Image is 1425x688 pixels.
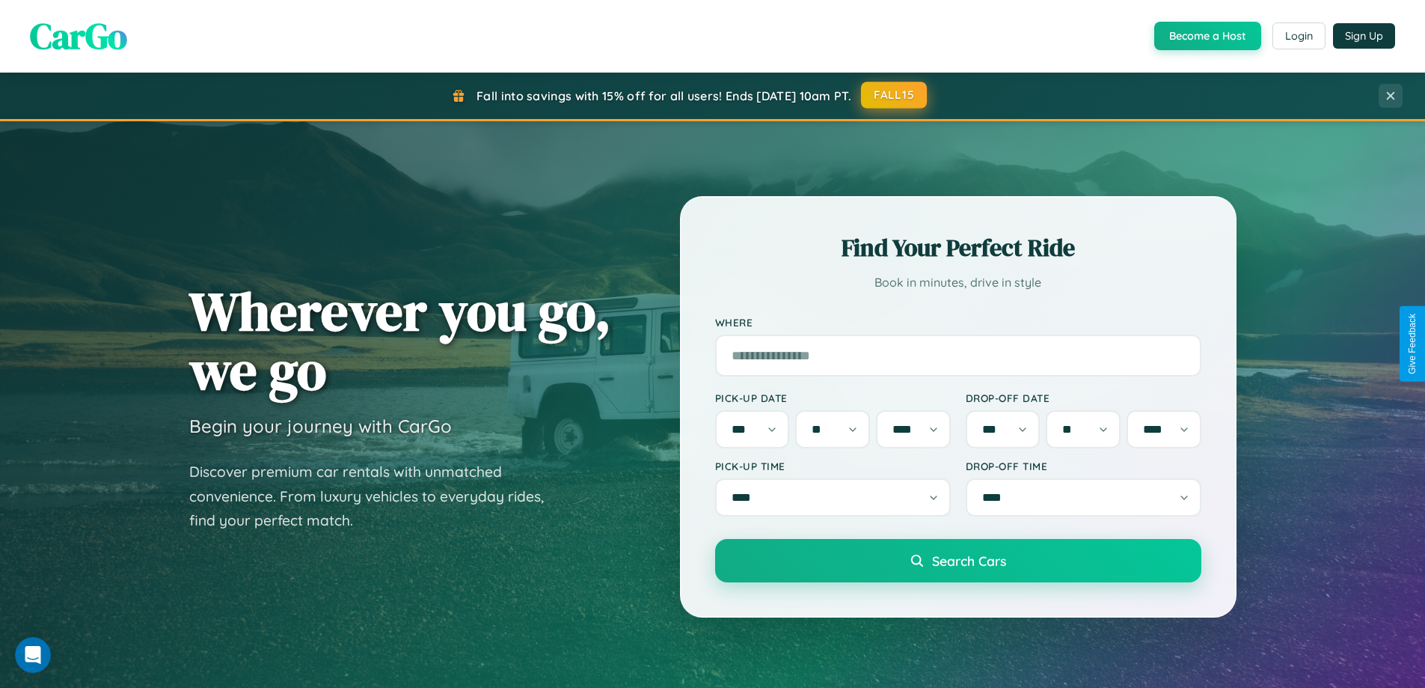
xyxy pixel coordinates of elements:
label: Where [715,316,1201,329]
button: Search Cars [715,539,1201,582]
button: Become a Host [1154,22,1261,50]
button: Login [1272,22,1326,49]
label: Pick-up Time [715,460,951,472]
span: Search Cars [932,552,1006,569]
p: Discover premium car rentals with unmatched convenience. From luxury vehicles to everyday rides, ... [189,460,563,533]
label: Drop-off Date [966,392,1201,404]
iframe: Intercom live chat [15,637,51,673]
button: FALL15 [861,82,927,109]
h2: Find Your Perfect Ride [715,231,1201,264]
span: CarGo [30,11,127,61]
button: Sign Up [1333,23,1395,49]
h3: Begin your journey with CarGo [189,415,452,437]
div: Give Feedback [1407,314,1418,374]
span: Fall into savings with 15% off for all users! Ends [DATE] 10am PT. [476,88,851,103]
h1: Wherever you go, we go [189,281,611,400]
p: Book in minutes, drive in style [715,272,1201,293]
label: Drop-off Time [966,460,1201,472]
label: Pick-up Date [715,392,951,404]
